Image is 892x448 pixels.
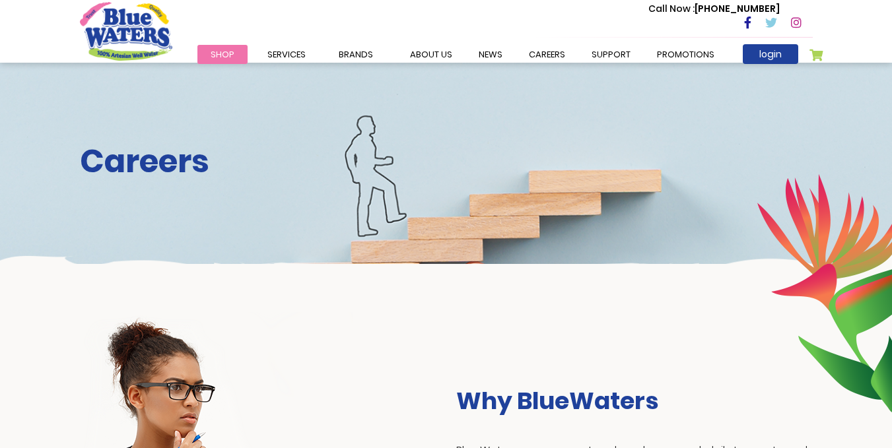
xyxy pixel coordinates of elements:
[648,2,695,15] span: Call Now :
[516,45,578,64] a: careers
[211,48,234,61] span: Shop
[644,45,728,64] a: Promotions
[757,174,892,412] img: career-intro-leaves.png
[339,48,373,61] span: Brands
[743,44,798,64] a: login
[397,45,465,64] a: about us
[578,45,644,64] a: support
[465,45,516,64] a: News
[648,2,780,16] p: [PHONE_NUMBER]
[80,143,813,181] h2: Careers
[267,48,306,61] span: Services
[80,2,172,60] a: store logo
[456,387,813,415] h3: Why BlueWaters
